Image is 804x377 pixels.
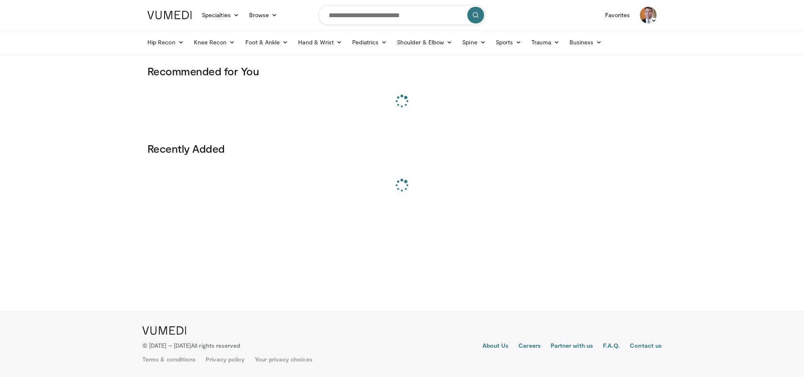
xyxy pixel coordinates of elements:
img: VuMedi Logo [147,11,192,19]
a: Hand & Wrist [293,34,347,51]
span: All rights reserved [191,342,240,349]
a: About Us [482,341,509,351]
a: Privacy policy [206,355,245,364]
a: Knee Recon [189,34,240,51]
input: Search topics, interventions [318,5,486,25]
a: Foot & Ankle [240,34,294,51]
a: Your privacy choices [255,355,312,364]
a: Trauma [526,34,564,51]
a: Careers [518,341,541,351]
a: F.A.Q. [603,341,620,351]
a: Terms & conditions [142,355,196,364]
a: Spine [457,34,490,51]
a: Favorites [600,7,635,23]
a: Business [564,34,607,51]
a: Pediatrics [347,34,392,51]
a: Specialties [197,7,244,23]
a: Hip Recon [142,34,189,51]
a: Shoulder & Elbow [392,34,457,51]
a: Sports [491,34,527,51]
a: Browse [244,7,283,23]
h3: Recently Added [147,142,657,155]
a: Partner with us [551,341,593,351]
h3: Recommended for You [147,64,657,78]
a: Contact us [630,341,662,351]
img: VuMedi Logo [142,326,186,335]
p: © [DATE] – [DATE] [142,341,240,350]
img: Avatar [640,7,657,23]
